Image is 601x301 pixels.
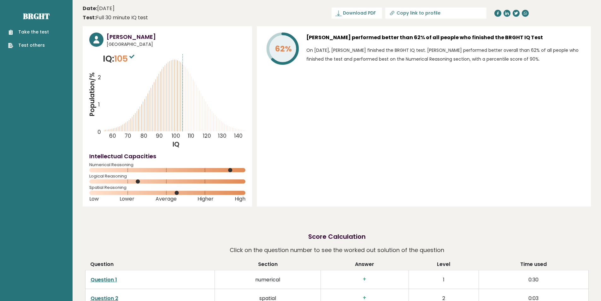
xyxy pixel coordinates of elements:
span: Lower [120,198,134,200]
tspan: 140 [234,132,243,140]
p: On [DATE], [PERSON_NAME] finished the BRGHT IQ test. [PERSON_NAME] performed better overall than ... [306,46,584,63]
th: Time used [479,261,588,270]
tspan: 70 [125,132,131,140]
div: Full 30 minute IQ test [83,14,148,21]
span: Numerical Reasoning [89,164,245,166]
span: Download PDF [343,10,376,16]
b: Date: [83,5,97,12]
th: Level [409,261,479,270]
tspan: 100 [172,132,180,140]
tspan: Population/% [88,72,97,117]
tspan: 130 [218,132,227,140]
td: numerical [215,270,321,289]
span: High [235,198,245,200]
a: Question 1 [91,276,117,283]
span: Average [156,198,177,200]
span: Higher [197,198,214,200]
tspan: 110 [188,132,194,140]
th: Section [215,261,321,270]
h2: Score Calculation [308,232,366,241]
p: IQ: [103,52,136,65]
tspan: 60 [109,132,116,140]
a: Download PDF [332,8,382,19]
tspan: 2 [98,74,101,81]
b: Test: [83,14,96,21]
tspan: 90 [156,132,163,140]
tspan: 120 [203,132,211,140]
tspan: 1 [98,101,100,108]
th: Answer [321,261,409,270]
a: Take the test [8,29,49,35]
td: 1 [409,270,479,289]
a: Test others [8,42,49,49]
h3: [PERSON_NAME] performed better than 62% of all people who finished the BRGHT IQ Test [306,33,584,43]
h3: + [326,276,404,283]
time: [DATE] [83,5,115,12]
tspan: 0 [97,128,101,136]
span: 105 [114,53,136,64]
td: 0:30 [479,270,588,289]
span: Low [89,198,99,200]
span: Spatial Reasoning [89,186,245,189]
h4: Intellectual Capacities [89,152,245,160]
p: Click on the question number to see the worked out solution of the question [230,244,444,256]
a: Brght [23,11,50,21]
th: Question [85,261,215,270]
tspan: 80 [140,132,147,140]
h3: [PERSON_NAME] [107,33,245,41]
span: Logical Reasoning [89,175,245,178]
tspan: 62% [275,43,292,54]
tspan: IQ [173,140,180,149]
span: [GEOGRAPHIC_DATA] [107,41,245,48]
